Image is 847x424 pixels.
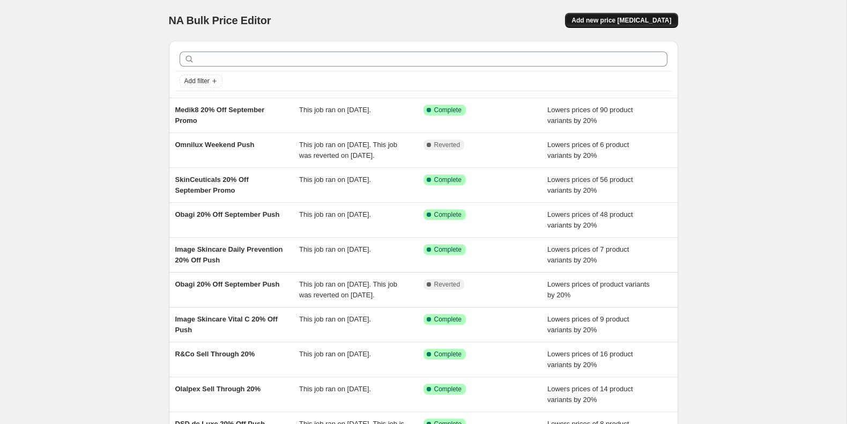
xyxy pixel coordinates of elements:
[175,315,278,334] span: Image Skincare Vital C 20% Off Push
[434,280,460,289] span: Reverted
[184,77,210,85] span: Add filter
[175,210,280,218] span: Obagi 20% Off September Push
[299,141,397,159] span: This job ran on [DATE]. This job was reverted on [DATE].
[547,315,629,334] span: Lowers prices of 9 product variants by 20%
[175,106,265,125] span: Medik8 20% Off September Promo
[547,385,633,404] span: Lowers prices of 14 product variants by 20%
[299,245,371,253] span: This job ran on [DATE].
[434,210,462,219] span: Complete
[175,350,255,358] span: R&Co Sell Through 20%
[169,14,271,26] span: NA Bulk Price Editor
[547,176,633,194] span: Lowers prices of 56 product variants by 20%
[299,176,371,184] span: This job ran on [DATE].
[565,13,678,28] button: Add new price [MEDICAL_DATA]
[299,210,371,218] span: This job ran on [DATE].
[547,106,633,125] span: Lowers prices of 90 product variants by 20%
[547,280,650,299] span: Lowers prices of product variants by 20%
[434,176,462,184] span: Complete
[175,141,255,149] span: Omnilux Weekend Push
[547,245,629,264] span: Lowers prices of 7 product variants by 20%
[434,141,460,149] span: Reverted
[175,280,280,288] span: Obagi 20% Off September Push
[434,315,462,324] span: Complete
[434,245,462,254] span: Complete
[175,245,283,264] span: Image Skincare Daily Prevention 20% Off Push
[299,350,371,358] span: This job ran on [DATE].
[434,106,462,114] span: Complete
[547,210,633,229] span: Lowers prices of 48 product variants by 20%
[180,75,222,87] button: Add filter
[434,385,462,393] span: Complete
[571,16,671,25] span: Add new price [MEDICAL_DATA]
[547,141,629,159] span: Lowers prices of 6 product variants by 20%
[175,176,249,194] span: SkinCeuticals 20% Off September Promo
[299,385,371,393] span: This job ran on [DATE].
[175,385,261,393] span: Olalpex Sell Through 20%
[299,280,397,299] span: This job ran on [DATE]. This job was reverted on [DATE].
[299,106,371,114] span: This job ran on [DATE].
[547,350,633,369] span: Lowers prices of 16 product variants by 20%
[434,350,462,359] span: Complete
[299,315,371,323] span: This job ran on [DATE].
